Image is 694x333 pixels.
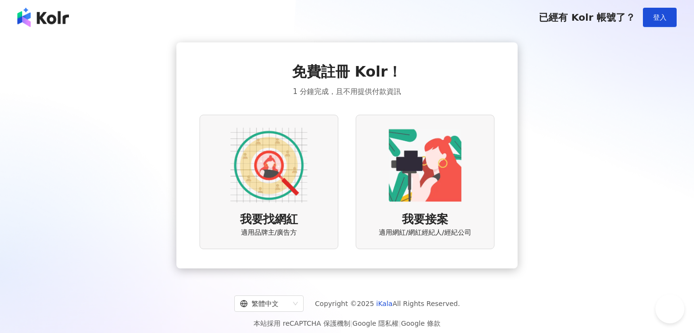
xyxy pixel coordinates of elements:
[292,62,402,82] span: 免費註冊 Kolr！
[315,298,460,309] span: Copyright © 2025 All Rights Reserved.
[539,12,635,23] span: 已經有 Kolr 帳號了？
[240,296,289,311] div: 繁體中文
[655,294,684,323] iframe: Help Scout Beacon - Open
[241,228,297,238] span: 適用品牌主/廣告方
[402,212,448,228] span: 我要接案
[387,127,464,204] img: KOL identity option
[293,86,401,97] span: 1 分鐘完成，且不用提供付款資訊
[230,127,307,204] img: AD identity option
[401,320,440,327] a: Google 條款
[17,8,69,27] img: logo
[254,318,440,329] span: 本站採用 reCAPTCHA 保護機制
[352,320,399,327] a: Google 隱私權
[240,212,298,228] span: 我要找網紅
[379,228,471,238] span: 適用網紅/網紅經紀人/經紀公司
[643,8,677,27] button: 登入
[399,320,401,327] span: |
[376,300,393,307] a: iKala
[350,320,353,327] span: |
[653,13,667,21] span: 登入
